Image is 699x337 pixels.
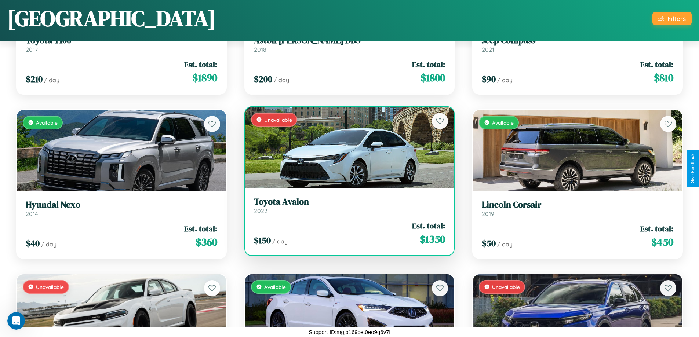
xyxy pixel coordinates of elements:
[482,46,494,53] span: 2021
[690,154,695,183] div: Give Feedback
[497,76,513,84] span: / day
[654,70,673,85] span: $ 810
[264,284,286,290] span: Available
[482,210,494,217] span: 2019
[309,327,390,337] p: Support ID: mgjb169cet0eo9g6v7l
[482,199,673,210] h3: Lincoln Corsair
[26,35,217,46] h3: Toyota T100
[412,59,445,70] span: Est. total:
[482,199,673,217] a: Lincoln Corsair2019
[640,223,673,234] span: Est. total:
[254,207,267,215] span: 2022
[254,35,445,53] a: Aston [PERSON_NAME] DBS2018
[497,241,513,248] span: / day
[254,46,266,53] span: 2018
[192,70,217,85] span: $ 1890
[7,312,25,330] iframe: Intercom live chat
[640,59,673,70] span: Est. total:
[272,238,288,245] span: / day
[482,237,496,249] span: $ 50
[254,73,272,85] span: $ 200
[482,35,673,46] h3: Jeep Compass
[492,120,514,126] span: Available
[667,15,686,22] div: Filters
[26,35,217,53] a: Toyota T1002017
[44,76,59,84] span: / day
[196,235,217,249] span: $ 360
[254,234,271,246] span: $ 150
[412,220,445,231] span: Est. total:
[652,12,692,25] button: Filters
[26,237,40,249] span: $ 40
[482,35,673,53] a: Jeep Compass2021
[274,76,289,84] span: / day
[254,35,445,46] h3: Aston [PERSON_NAME] DBS
[184,59,217,70] span: Est. total:
[254,197,445,207] h3: Toyota Avalon
[26,210,38,217] span: 2014
[184,223,217,234] span: Est. total:
[36,284,64,290] span: Unavailable
[421,70,445,85] span: $ 1800
[26,199,217,217] a: Hyundai Nexo2014
[651,235,673,249] span: $ 450
[254,197,445,215] a: Toyota Avalon2022
[36,120,58,126] span: Available
[26,46,38,53] span: 2017
[482,73,496,85] span: $ 90
[26,73,43,85] span: $ 210
[41,241,57,248] span: / day
[26,199,217,210] h3: Hyundai Nexo
[420,232,445,246] span: $ 1350
[7,3,216,33] h1: [GEOGRAPHIC_DATA]
[264,117,292,123] span: Unavailable
[492,284,520,290] span: Unavailable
